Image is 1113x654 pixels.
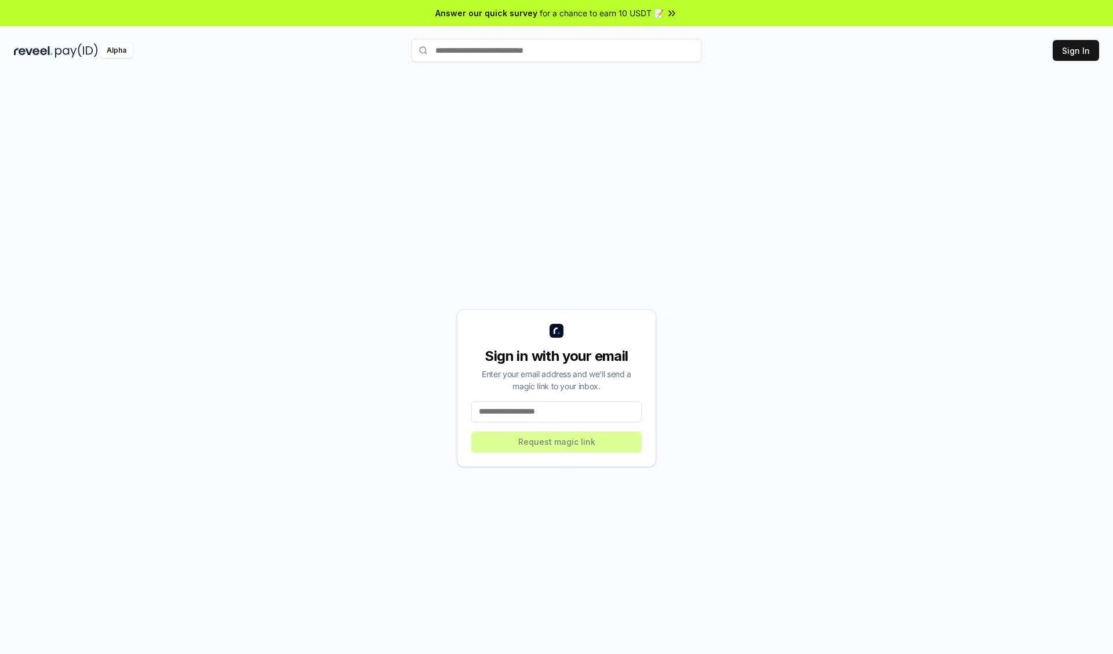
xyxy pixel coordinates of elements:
img: logo_small [550,324,563,338]
div: Enter your email address and we’ll send a magic link to your inbox. [471,368,642,392]
div: Alpha [100,43,133,58]
img: reveel_dark [14,43,53,58]
span: Answer our quick survey [435,7,537,19]
button: Sign In [1053,40,1099,61]
img: pay_id [55,43,98,58]
span: for a chance to earn 10 USDT 📝 [540,7,664,19]
div: Sign in with your email [471,347,642,366]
